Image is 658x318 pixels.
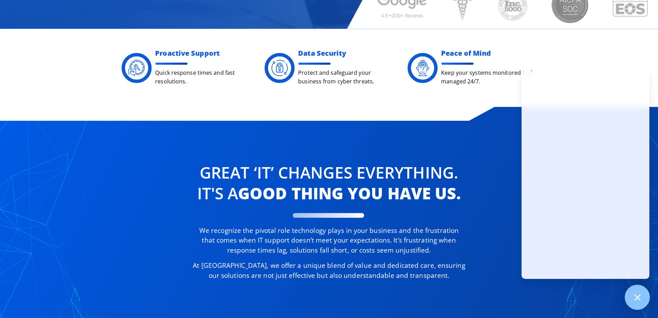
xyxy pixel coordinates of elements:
p: Protect and safeguard your business from cyber threats. [298,69,390,86]
b: good thing you have us. [238,182,461,204]
h2: Peace of Mind [441,50,533,57]
h2: Great ‘IT’ changes Everything. It's a [192,162,466,203]
img: divider [155,63,188,65]
p: At [GEOGRAPHIC_DATA], we offer a unique blend of value and dedicated care, ensuring our solutions... [192,261,466,280]
h2: Data Security [298,50,390,57]
p: We recognize the pivotal role technology plays in your business and the frustration that comes wh... [192,226,466,255]
p: Quick response times and fast resolutions. [155,69,247,86]
img: New Divider [292,212,366,218]
img: Digacore 24 Support [128,60,145,76]
img: Digacore Security [271,60,288,76]
h2: Proactive Support [155,50,247,57]
img: divider [298,63,331,65]
iframe: Chatgenie Messenger [522,71,649,279]
img: divider [441,63,474,65]
p: Keep your systems monitored and managed 24/7. [441,69,533,86]
img: Digacore Services - peace of mind [414,60,431,76]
